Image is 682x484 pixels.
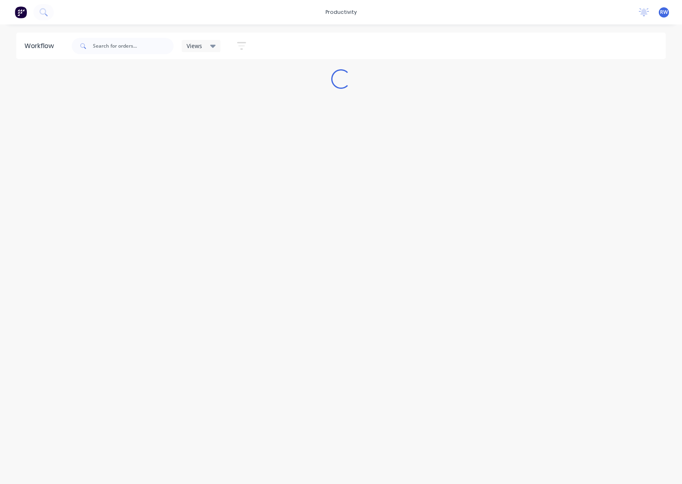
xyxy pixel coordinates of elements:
div: Workflow [24,41,58,51]
div: productivity [321,6,361,18]
span: RW [660,9,668,16]
img: Factory [15,6,27,18]
span: Views [187,42,202,50]
input: Search for orders... [93,38,174,54]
